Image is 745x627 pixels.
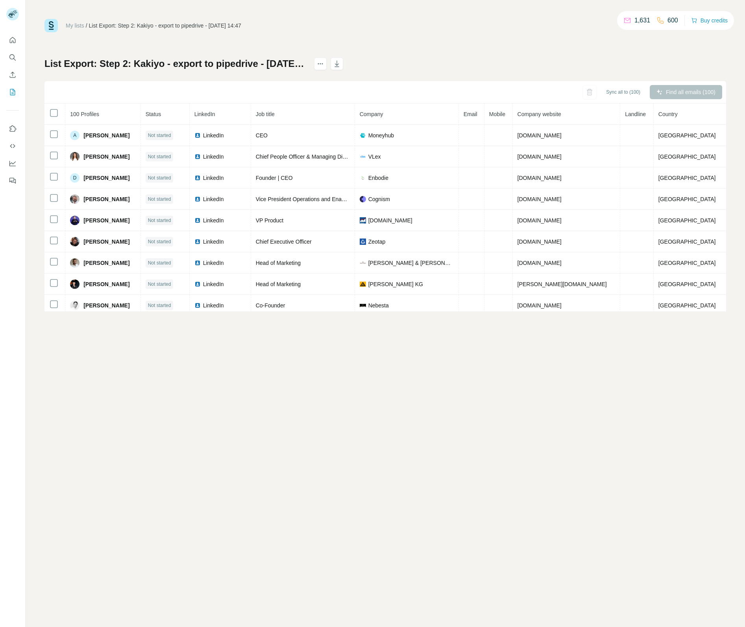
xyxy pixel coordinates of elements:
[658,260,716,266] span: [GEOGRAPHIC_DATA]
[194,302,201,309] img: LinkedIn logo
[203,238,224,246] span: LinkedIn
[667,16,678,25] p: 600
[146,111,161,117] span: Status
[256,260,301,266] span: Head of Marketing
[658,132,716,139] span: [GEOGRAPHIC_DATA]
[83,153,129,161] span: [PERSON_NAME]
[194,154,201,160] img: LinkedIn logo
[360,132,366,139] img: company-logo
[194,175,201,181] img: LinkedIn logo
[368,174,388,182] span: Enbodie
[70,258,79,268] img: Avatar
[518,302,562,309] span: [DOMAIN_NAME]
[148,153,171,160] span: Not started
[203,174,224,182] span: LinkedIn
[194,132,201,139] img: LinkedIn logo
[658,175,716,181] span: [GEOGRAPHIC_DATA]
[194,239,201,245] img: LinkedIn logo
[203,301,224,309] span: LinkedIn
[360,155,366,158] img: company-logo
[518,196,562,202] span: [DOMAIN_NAME]
[360,281,366,287] img: company-logo
[70,173,79,183] div: D
[148,174,171,181] span: Not started
[625,111,646,117] span: Landline
[83,238,129,246] span: [PERSON_NAME]
[518,111,561,117] span: Company website
[518,281,607,287] span: [PERSON_NAME][DOMAIN_NAME]
[6,68,19,82] button: Enrich CSV
[360,217,366,224] img: company-logo
[360,175,366,181] img: company-logo
[518,217,562,224] span: [DOMAIN_NAME]
[256,196,405,202] span: Vice President Operations and Enablement (CSuite member)
[148,132,171,139] span: Not started
[70,194,79,204] img: Avatar
[658,239,716,245] span: [GEOGRAPHIC_DATA]
[194,111,215,117] span: LinkedIn
[256,239,312,245] span: Chief Executive Officer
[6,122,19,136] button: Use Surfe on LinkedIn
[148,259,171,266] span: Not started
[194,260,201,266] img: LinkedIn logo
[203,153,224,161] span: LinkedIn
[256,302,285,309] span: Co-Founder
[203,259,224,267] span: LinkedIn
[518,175,562,181] span: [DOMAIN_NAME]
[691,15,728,26] button: Buy credits
[360,304,366,307] img: company-logo
[518,154,562,160] span: [DOMAIN_NAME]
[148,196,171,203] span: Not started
[256,111,275,117] span: Job title
[256,154,415,160] span: Chief People Officer & Managing Director of Operational Strategy
[70,111,99,117] span: 100 Profiles
[83,301,129,309] span: [PERSON_NAME]
[44,19,58,32] img: Surfe Logo
[518,260,562,266] span: [DOMAIN_NAME]
[83,280,129,288] span: [PERSON_NAME]
[194,281,201,287] img: LinkedIn logo
[634,16,650,25] p: 1,631
[368,259,454,267] span: [PERSON_NAME] & [PERSON_NAME]
[6,33,19,47] button: Quick start
[360,260,366,266] img: company-logo
[6,139,19,153] button: Use Surfe API
[256,132,268,139] span: CEO
[194,196,201,202] img: LinkedIn logo
[89,22,241,30] div: List Export: Step 2: Kakiyo - export to pipedrive - [DATE] 14:47
[256,281,301,287] span: Head of Marketing
[606,89,640,96] span: Sync all to (100)
[6,50,19,65] button: Search
[83,174,129,182] span: [PERSON_NAME]
[70,237,79,246] img: Avatar
[368,216,412,224] span: [DOMAIN_NAME]
[489,111,505,117] span: Mobile
[658,302,716,309] span: [GEOGRAPHIC_DATA]
[601,86,646,98] button: Sync all to (100)
[148,217,171,224] span: Not started
[368,238,386,246] span: Zeotap
[368,153,381,161] span: VLex
[86,22,87,30] li: /
[194,217,201,224] img: LinkedIn logo
[368,280,423,288] span: [PERSON_NAME] KG
[658,281,716,287] span: [GEOGRAPHIC_DATA]
[203,216,224,224] span: LinkedIn
[658,154,716,160] span: [GEOGRAPHIC_DATA]
[368,301,389,309] span: Nebesta
[6,156,19,170] button: Dashboard
[658,217,716,224] span: [GEOGRAPHIC_DATA]
[83,195,129,203] span: [PERSON_NAME]
[148,238,171,245] span: Not started
[83,259,129,267] span: [PERSON_NAME]
[368,195,390,203] span: Cognism
[203,131,224,139] span: LinkedIn
[6,85,19,99] button: My lists
[368,131,394,139] span: Moneyhub
[360,111,383,117] span: Company
[518,239,562,245] span: [DOMAIN_NAME]
[70,279,79,289] img: Avatar
[70,301,79,310] img: Avatar
[44,57,307,70] h1: List Export: Step 2: Kakiyo - export to pipedrive - [DATE] 14:47
[70,131,79,140] div: A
